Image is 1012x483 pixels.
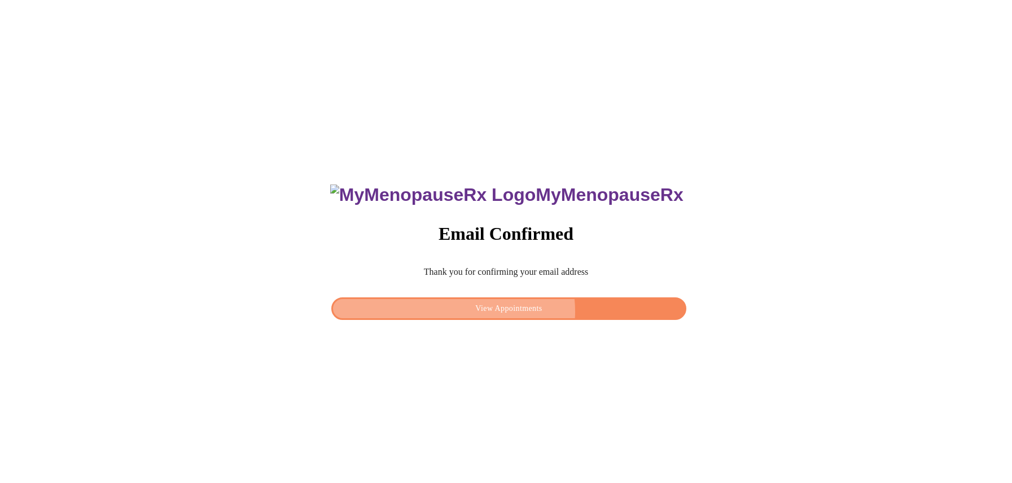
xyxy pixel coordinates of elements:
img: MyMenopauseRx Logo [330,185,536,205]
button: View Appointments [331,297,686,320]
p: Thank you for confirming your email address [328,267,683,277]
h3: MyMenopauseRx [330,185,684,205]
h3: Email Confirmed [328,223,683,244]
span: View Appointments [344,302,673,316]
a: View Appointments [328,300,689,310]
